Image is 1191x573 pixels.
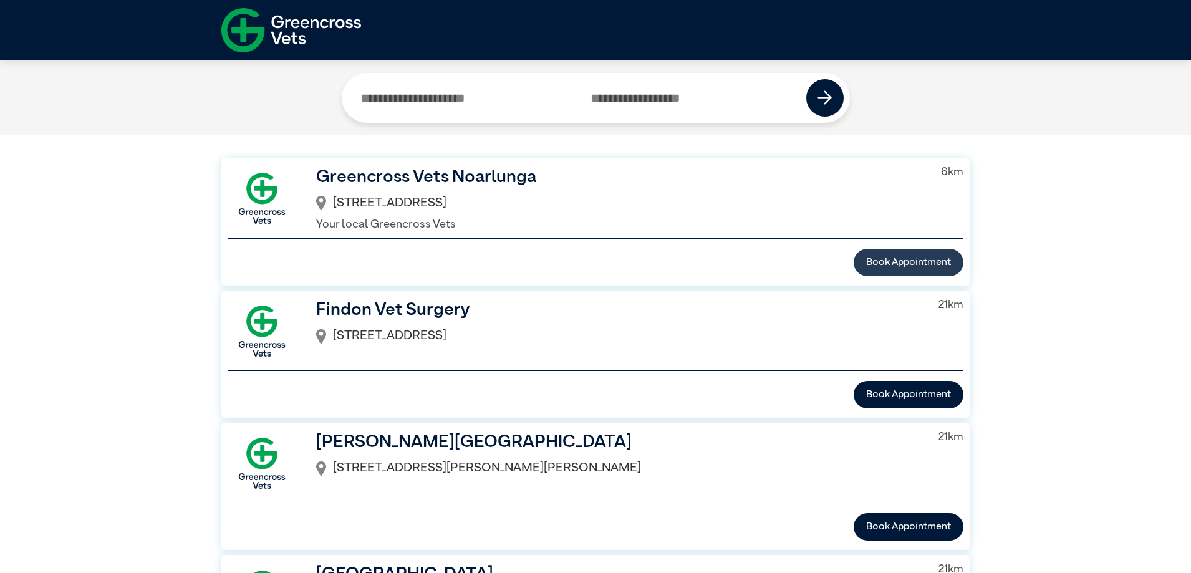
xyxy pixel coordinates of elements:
img: icon-right [817,90,832,105]
img: f-logo [221,3,361,57]
h3: Greencross Vets Noarlunga [316,164,921,190]
button: Book Appointment [854,249,963,276]
div: [STREET_ADDRESS][PERSON_NAME][PERSON_NAME] [316,455,919,482]
img: GX-Square.png [228,297,296,365]
p: 21 km [938,429,963,446]
input: Search by Postcode [577,73,807,123]
div: [STREET_ADDRESS] [316,190,921,217]
p: 21 km [938,297,963,314]
button: Book Appointment [854,381,963,408]
h3: [PERSON_NAME][GEOGRAPHIC_DATA] [316,429,919,455]
input: Search by Clinic Name [348,73,577,123]
div: [STREET_ADDRESS] [316,323,919,350]
img: GX-Square.png [228,429,296,498]
button: Book Appointment [854,513,963,541]
img: GX-Square.png [228,164,296,233]
p: Your local Greencross Vets [316,216,921,233]
h3: Findon Vet Surgery [316,297,919,323]
p: 6 km [941,164,963,181]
